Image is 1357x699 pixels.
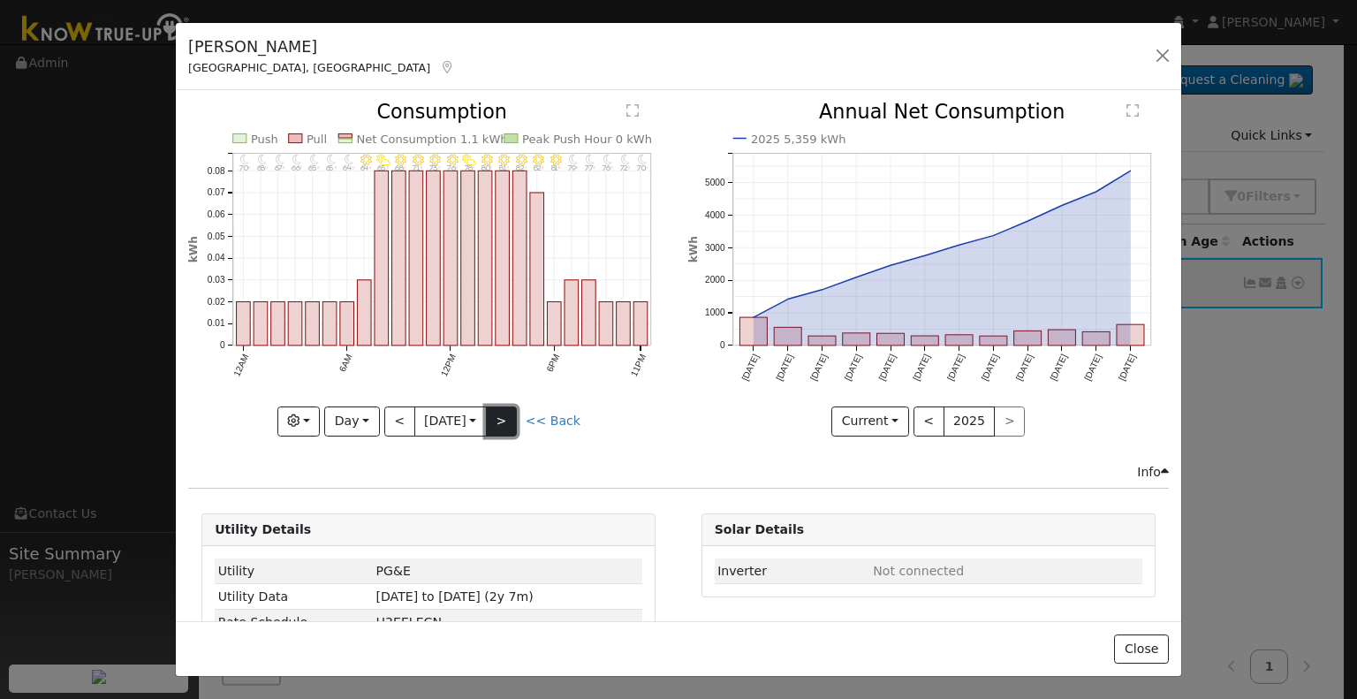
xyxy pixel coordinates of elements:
[587,155,595,166] i: 8PM - Clear
[288,302,302,346] rect: onclick=""
[774,328,801,346] rect: onclick=""
[375,171,389,346] rect: onclick=""
[808,337,836,346] rect: onclick=""
[376,589,534,604] span: [DATE] to [DATE] (2y 7m)
[599,302,613,346] rect: onclick=""
[705,178,725,187] text: 5000
[843,353,864,383] text: [DATE]
[548,302,562,346] rect: onclick=""
[447,155,458,166] i: 12PM - MostlyClear
[496,171,510,346] rect: onclick=""
[513,166,531,172] p: 82°
[1048,353,1069,383] text: [DATE]
[1114,634,1168,665] button: Close
[215,610,373,635] td: Rate Schedule
[1014,353,1035,383] text: [DATE]
[241,155,250,166] i: 12AM - Clear
[1126,104,1139,118] text: 
[639,155,648,166] i: 11PM - Clear
[603,155,612,166] i: 9PM - Clear
[945,353,967,383] text: [DATE]
[1082,332,1110,346] rect: onclick=""
[392,166,410,172] p: 68°
[627,104,640,118] text: 
[911,337,938,346] rect: onclick=""
[429,155,440,166] i: 11AM - MostlyClear
[617,302,631,346] rect: onclick=""
[831,406,909,437] button: Current
[1093,188,1100,195] circle: onclick=""
[276,155,284,166] i: 2AM - MostlyClear
[375,166,392,172] p: 65°
[955,242,962,249] circle: onclick=""
[715,558,870,584] td: Inverter
[395,155,406,166] i: 9AM - MostlyClear
[237,166,254,172] p: 70°
[774,353,795,383] text: [DATE]
[481,155,492,166] i: 2PM - MostlyClear
[989,232,997,239] circle: onclick=""
[208,166,225,176] text: 0.08
[254,302,268,346] rect: onclick=""
[188,61,430,74] span: [GEOGRAPHIC_DATA], [GEOGRAPHIC_DATA]
[376,615,442,629] span: X
[1024,218,1031,225] circle: onclick=""
[739,353,761,383] text: [DATE]
[254,166,271,172] p: 68°
[358,166,375,172] p: 64°
[617,166,634,172] p: 72°
[377,101,508,124] text: Consumption
[463,155,477,166] i: 1PM - PartlyCloudy
[409,171,423,346] rect: onclick=""
[486,406,517,437] button: >
[414,406,487,437] button: [DATE]
[513,171,527,346] rect: onclick=""
[1013,331,1041,346] rect: onclick=""
[522,133,652,146] text: Peak Push Hour 0 kWh
[565,166,582,172] p: 79°
[271,166,289,172] p: 67°
[427,166,444,172] p: 73°
[427,171,441,346] rect: onclick=""
[705,276,725,285] text: 2000
[443,171,458,346] rect: onclick=""
[271,302,285,346] rect: onclick=""
[215,584,373,610] td: Utility Data
[358,280,372,346] rect: onclick=""
[1048,331,1075,346] rect: onclick=""
[980,337,1007,346] rect: onclick=""
[1058,202,1065,209] circle: onclick=""
[324,406,379,437] button: Day
[258,155,267,166] i: 1AM - MostlyClear
[621,155,630,166] i: 10PM - Clear
[530,166,548,172] p: 82°
[231,353,250,378] text: 12AM
[911,353,932,383] text: [DATE]
[516,155,527,166] i: 4PM - MostlyClear
[376,564,411,578] span: ID: 16468387, authorized: 03/28/25
[208,209,225,219] text: 0.06
[340,302,354,346] rect: onclick=""
[461,166,479,172] p: 78°
[808,353,830,383] text: [DATE]
[220,341,225,351] text: 0
[739,318,767,346] rect: onclick=""
[392,171,406,346] rect: onclick=""
[496,166,513,172] p: 81°
[1117,353,1138,383] text: [DATE]
[569,155,578,166] i: 7PM - Clear
[215,522,311,536] strong: Utility Details
[327,155,336,166] i: 5AM - MostlyClear
[208,319,225,329] text: 0.01
[208,297,225,307] text: 0.02
[687,237,700,263] text: kWh
[784,296,791,303] circle: onclick=""
[187,237,200,263] text: kWh
[1082,353,1103,383] text: [DATE]
[582,166,600,172] p: 77°
[307,133,327,146] text: Pull
[1126,168,1133,175] circle: onclick=""
[887,262,894,270] circle: onclick=""
[340,166,358,172] p: 64°
[208,188,225,198] text: 0.07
